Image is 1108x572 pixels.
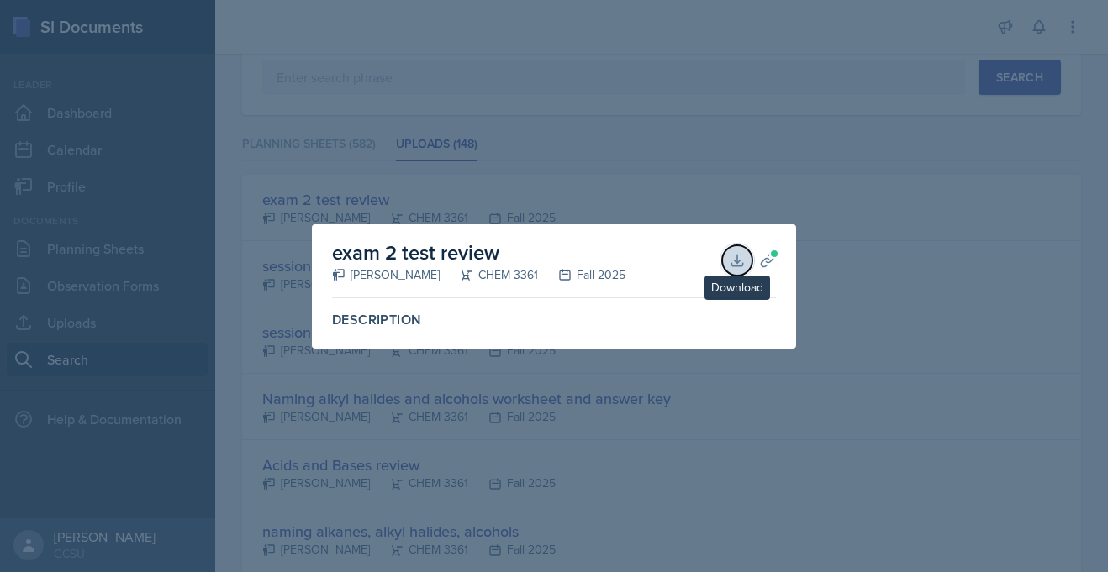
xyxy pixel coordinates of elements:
[332,238,625,268] h2: exam 2 test review
[538,266,625,284] div: Fall 2025
[722,245,752,276] button: Download
[332,312,776,328] label: Description
[440,266,538,284] div: CHEM 3361
[332,266,440,284] div: [PERSON_NAME]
